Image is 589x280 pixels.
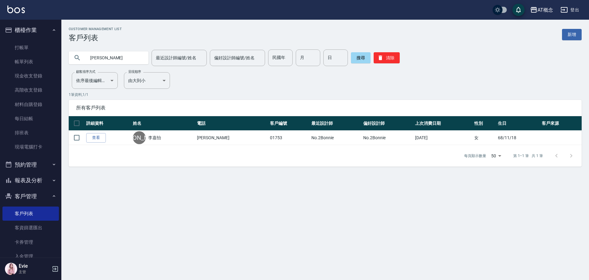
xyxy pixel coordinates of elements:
[76,105,574,111] span: 所有客戶列表
[268,131,310,145] td: 01753
[195,116,269,131] th: 電話
[2,172,59,188] button: 報表及分析
[85,116,131,131] th: 詳細資料
[268,116,310,131] th: 客戶編號
[489,148,503,164] div: 50
[528,4,556,16] button: AT概念
[195,131,269,145] td: [PERSON_NAME]
[351,52,371,63] button: 搜尋
[2,22,59,38] button: 櫃檯作業
[5,263,17,275] img: Person
[2,41,59,55] a: 打帳單
[72,72,118,89] div: 依序最後編輯時間
[2,221,59,235] a: 客資篩選匯出
[464,153,486,159] p: 每頁顯示數量
[19,269,50,275] p: 主管
[19,263,50,269] h5: Evie
[2,157,59,173] button: 預約管理
[537,6,553,14] div: AT概念
[2,249,59,263] a: 入金管理
[374,52,400,63] button: 清除
[2,69,59,83] a: 現金收支登錄
[128,69,141,74] label: 呈現順序
[473,131,497,145] td: 女
[513,153,543,159] p: 第 1–1 筆 共 1 筆
[76,69,95,74] label: 顧客排序方式
[69,34,122,42] h3: 客戶列表
[2,207,59,221] a: 客戶列表
[86,49,144,66] input: 搜尋關鍵字
[2,235,59,249] a: 卡券管理
[2,97,59,112] a: 材料自購登錄
[2,126,59,140] a: 排班表
[562,29,582,40] a: 新增
[2,112,59,126] a: 每日結帳
[512,4,525,16] button: save
[362,116,414,131] th: 偏好設計師
[133,131,146,144] div: [PERSON_NAME]
[69,27,122,31] h2: Customer Management List
[310,116,362,131] th: 最近設計師
[2,55,59,69] a: 帳單列表
[362,131,414,145] td: No.2Bonnie
[2,188,59,204] button: 客戶管理
[414,116,472,131] th: 上次消費日期
[496,116,540,131] th: 生日
[148,135,161,141] a: 李嘉怡
[124,72,170,89] div: 由大到小
[473,116,497,131] th: 性別
[2,140,59,154] a: 現場電腦打卡
[310,131,362,145] td: No.2Bonnie
[558,4,582,16] button: 登出
[131,116,195,131] th: 姓名
[7,6,25,13] img: Logo
[69,92,582,97] p: 1 筆資料, 1 / 1
[86,133,106,143] a: 查看
[540,116,582,131] th: 客戶來源
[2,83,59,97] a: 高階收支登錄
[414,131,472,145] td: [DATE]
[496,131,540,145] td: 68/11/18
